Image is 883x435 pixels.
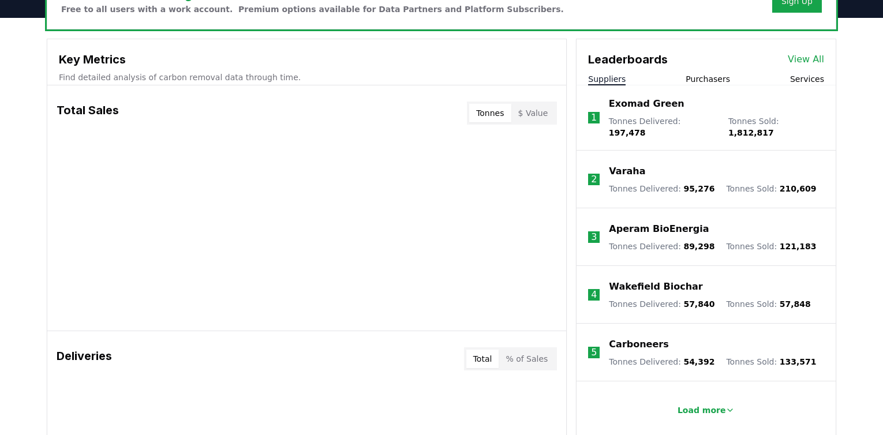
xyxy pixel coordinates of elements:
span: 1,812,817 [728,128,774,137]
button: Load more [668,399,744,422]
span: 57,848 [780,299,811,309]
span: 210,609 [780,184,817,193]
p: Tonnes Sold : [728,115,824,138]
button: $ Value [511,104,555,122]
span: 57,840 [683,299,714,309]
p: Tonnes Delivered : [609,241,714,252]
a: Aperam BioEnergia [609,222,709,236]
p: Tonnes Delivered : [609,183,714,194]
p: 5 [591,346,597,359]
p: Tonnes Delivered : [609,298,714,310]
span: 121,183 [780,242,817,251]
a: Exomad Green [609,97,684,111]
p: Tonnes Delivered : [609,115,717,138]
a: View All [788,52,824,66]
h3: Leaderboards [588,51,668,68]
span: 95,276 [683,184,714,193]
span: 89,298 [683,242,714,251]
a: Carboneers [609,337,668,351]
p: Tonnes Sold : [726,298,810,310]
h3: Total Sales [57,102,119,125]
span: 197,478 [609,128,646,137]
p: Free to all users with a work account. Premium options available for Data Partners and Platform S... [61,3,564,15]
h3: Key Metrics [59,51,555,68]
h3: Deliveries [57,347,112,370]
a: Wakefield Biochar [609,280,702,294]
button: % of Sales [499,350,555,368]
button: Total [466,350,499,368]
button: Suppliers [588,73,626,85]
p: Tonnes Delivered : [609,356,714,367]
p: Tonnes Sold : [726,183,816,194]
p: Load more [678,404,726,416]
p: Tonnes Sold : [726,241,816,252]
p: Tonnes Sold : [726,356,816,367]
a: Varaha [609,164,645,178]
p: 1 [591,111,597,125]
button: Services [790,73,824,85]
button: Tonnes [469,104,511,122]
p: Find detailed analysis of carbon removal data through time. [59,72,555,83]
button: Purchasers [686,73,730,85]
p: 3 [591,230,597,244]
span: 54,392 [683,357,714,366]
p: 4 [591,288,597,302]
p: 2 [591,172,597,186]
span: 133,571 [780,357,817,366]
